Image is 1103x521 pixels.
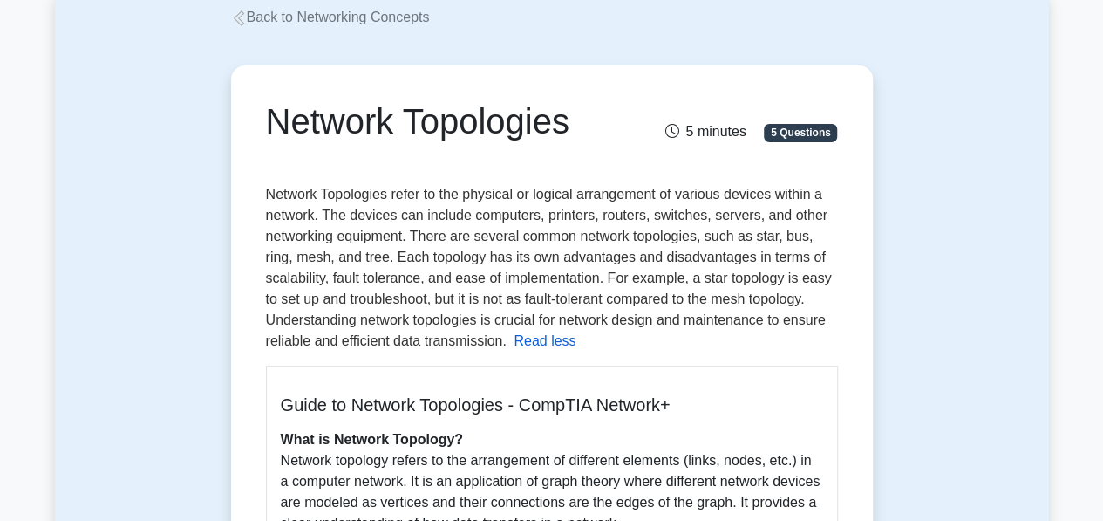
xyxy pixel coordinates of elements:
[281,394,823,415] h5: Guide to Network Topologies - CompTIA Network+
[281,432,463,447] b: What is Network Topology?
[266,187,832,348] span: Network Topologies refer to the physical or logical arrangement of various devices within a netwo...
[231,10,430,24] a: Back to Networking Concepts
[664,124,746,139] span: 5 minutes
[266,100,640,142] h1: Network Topologies
[764,124,837,141] span: 5 Questions
[514,331,575,352] button: Read less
